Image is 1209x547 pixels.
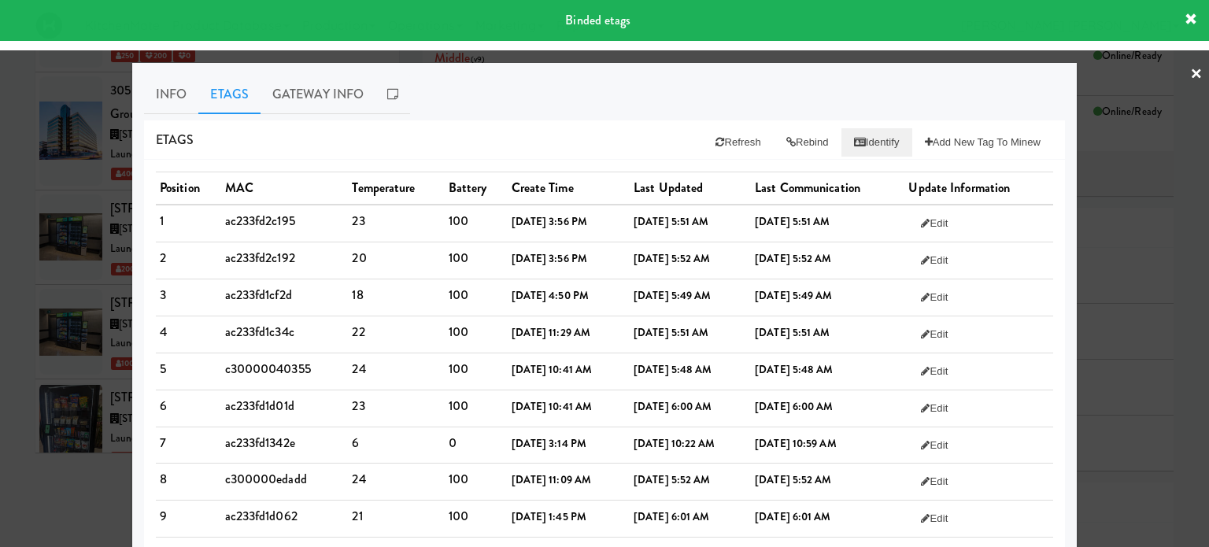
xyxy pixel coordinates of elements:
[908,431,960,460] button: Edit
[508,172,630,205] th: Create Time
[348,316,444,353] td: 22
[565,11,630,29] span: Binded etags
[512,399,593,414] b: [DATE] 10:41 AM
[445,279,508,316] td: 100
[512,472,592,487] b: [DATE] 11:09 AM
[221,242,349,279] td: ac233fd2c192
[755,325,830,340] b: [DATE] 5:51 AM
[348,464,444,501] td: 24
[634,436,715,451] b: [DATE] 10:22 AM
[908,246,960,275] button: Edit
[755,436,837,451] b: [DATE] 10:59 AM
[634,288,711,303] b: [DATE] 5:49 AM
[221,464,349,501] td: c300000edadd
[156,279,221,316] td: 3
[908,320,960,349] button: Edit
[512,214,587,229] b: [DATE] 3:56 PM
[512,288,589,303] b: [DATE] 4:50 PM
[755,509,830,524] b: [DATE] 6:01 AM
[445,316,508,353] td: 100
[156,131,194,149] span: Etags
[634,214,708,229] b: [DATE] 5:51 AM
[774,128,841,157] button: Rebind
[512,362,593,377] b: [DATE] 10:41 AM
[755,362,833,377] b: [DATE] 5:48 AM
[908,357,960,386] button: Edit
[1190,50,1203,99] a: ×
[755,399,833,414] b: [DATE] 6:00 AM
[755,472,831,487] b: [DATE] 5:52 AM
[348,172,444,205] th: Temperature
[221,427,349,464] td: ac233fd1342e
[445,172,508,205] th: Battery
[348,390,444,427] td: 23
[703,128,773,157] button: Refresh
[221,353,349,390] td: c30000040355
[512,325,591,340] b: [DATE] 11:29 AM
[156,427,221,464] td: 7
[634,325,708,340] b: [DATE] 5:51 AM
[841,128,912,157] button: Identify
[904,172,1053,205] th: Update Information
[156,172,221,205] th: Position
[261,75,375,114] a: Gateway Info
[908,468,960,496] button: Edit
[156,464,221,501] td: 8
[348,501,444,538] td: 21
[348,205,444,242] td: 23
[198,75,261,114] a: Etags
[221,316,349,353] td: ac233fd1c34c
[348,242,444,279] td: 20
[634,399,712,414] b: [DATE] 6:00 AM
[445,205,508,242] td: 100
[144,75,198,114] a: Info
[755,288,832,303] b: [DATE] 5:49 AM
[348,353,444,390] td: 24
[156,390,221,427] td: 6
[634,251,710,266] b: [DATE] 5:52 AM
[634,509,709,524] b: [DATE] 6:01 AM
[348,279,444,316] td: 18
[445,390,508,427] td: 100
[908,394,960,423] button: Edit
[221,205,349,242] td: ac233fd2c195
[156,353,221,390] td: 5
[445,464,508,501] td: 100
[755,214,830,229] b: [DATE] 5:51 AM
[445,242,508,279] td: 100
[512,436,586,451] b: [DATE] 3:14 PM
[908,283,960,312] button: Edit
[156,316,221,353] td: 4
[630,172,751,205] th: Last Updated
[908,504,960,533] button: Edit
[221,390,349,427] td: ac233fd1d01d
[221,172,349,205] th: MAC
[751,172,904,205] th: Last Communication
[348,427,444,464] td: 6
[156,242,221,279] td: 2
[221,279,349,316] td: ac233fd1cf2d
[445,353,508,390] td: 100
[156,205,221,242] td: 1
[634,362,712,377] b: [DATE] 5:48 AM
[755,251,831,266] b: [DATE] 5:52 AM
[634,472,710,487] b: [DATE] 5:52 AM
[512,251,587,266] b: [DATE] 3:56 PM
[221,501,349,538] td: ac233fd1d062
[512,509,586,524] b: [DATE] 1:45 PM
[908,209,960,238] button: Edit
[156,501,221,538] td: 9
[912,128,1053,157] button: Add New Tag to Minew
[445,427,508,464] td: 0
[445,501,508,538] td: 100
